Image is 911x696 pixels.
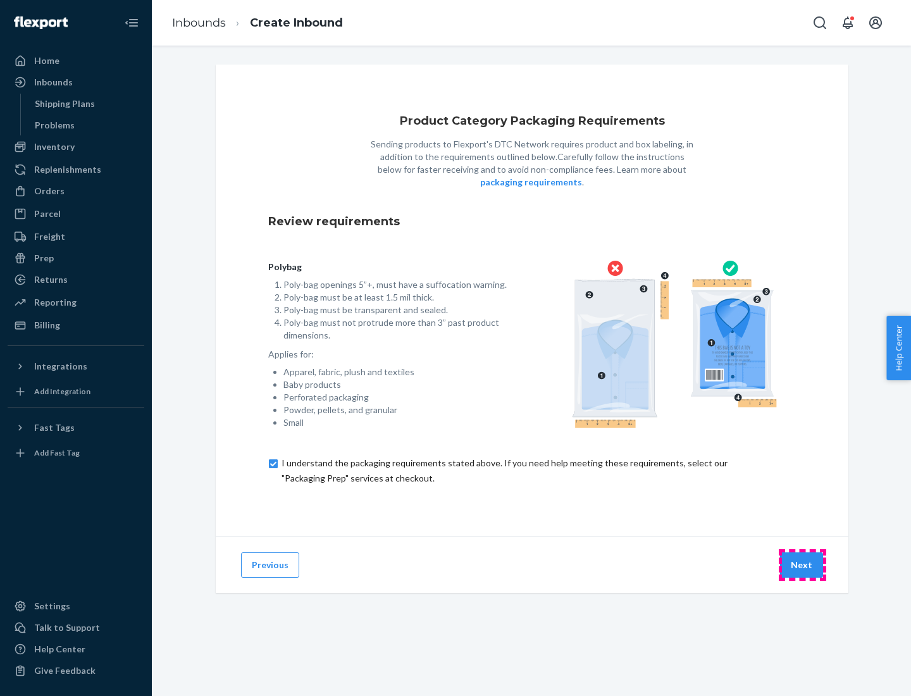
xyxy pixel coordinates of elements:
a: Add Fast Tag [8,443,144,463]
div: Settings [34,600,70,612]
a: Add Integration [8,382,144,402]
img: polybag.ac92ac876edd07edd96c1eaacd328395.png [572,261,777,428]
button: Next [780,552,823,578]
li: Poly-bag must be transparent and sealed. [283,304,512,316]
div: Replenishments [34,163,101,176]
li: Powder, pellets, and granular [283,404,512,416]
a: Talk to Support [8,618,144,638]
a: Shipping Plans [28,94,145,114]
div: Add Integration [34,386,90,397]
div: Reporting [34,296,77,309]
li: Poly-bag openings 5”+, must have a suffocation warning. [283,278,512,291]
p: Sending products to Flexport's DTC Network requires product and box labeling, in addition to the ... [368,138,697,189]
button: Previous [241,552,299,578]
li: Poly-bag must not protrude more than 3” past product dimensions. [283,316,512,342]
li: Poly-bag must be at least 1.5 mil thick. [283,291,512,304]
div: Returns [34,273,68,286]
div: Shipping Plans [35,97,95,110]
a: Orders [8,181,144,201]
div: Parcel [34,208,61,220]
div: Fast Tags [34,421,75,434]
div: Talk to Support [34,621,100,634]
img: Flexport logo [14,16,68,29]
li: Perforated packaging [283,391,512,404]
a: Inbounds [172,16,226,30]
a: Problems [28,115,145,135]
div: Billing [34,319,60,332]
div: Freight [34,230,65,243]
a: Inbounds [8,72,144,92]
a: Settings [8,596,144,616]
a: Inventory [8,137,144,157]
div: Inventory [34,140,75,153]
button: Fast Tags [8,418,144,438]
a: Create Inbound [250,16,343,30]
button: packaging requirements [480,176,582,189]
a: Prep [8,248,144,268]
button: Open notifications [835,10,860,35]
p: Polybag [268,261,512,273]
button: Help Center [886,316,911,380]
p: Applies for: [268,348,512,361]
li: Baby products [283,378,512,391]
div: Home [34,54,59,67]
a: Reporting [8,292,144,313]
button: Open account menu [863,10,888,35]
ol: breadcrumbs [162,4,353,42]
button: Give Feedback [8,661,144,681]
div: Give Feedback [34,664,96,677]
div: Integrations [34,360,87,373]
div: Review requirements [268,204,796,240]
div: Problems [35,119,75,132]
div: Inbounds [34,76,73,89]
a: Billing [8,315,144,335]
div: Help Center [34,643,85,656]
h1: Product Category Packaging Requirements [400,115,665,128]
button: Open Search Box [807,10,833,35]
div: Add Fast Tag [34,447,80,458]
a: Parcel [8,204,144,224]
div: Prep [34,252,54,264]
button: Close Navigation [119,10,144,35]
a: Replenishments [8,159,144,180]
a: Help Center [8,639,144,659]
li: Apparel, fabric, plush and textiles [283,366,512,378]
div: Orders [34,185,65,197]
a: Home [8,51,144,71]
a: Freight [8,227,144,247]
a: Returns [8,270,144,290]
button: Integrations [8,356,144,376]
li: Small [283,416,512,429]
